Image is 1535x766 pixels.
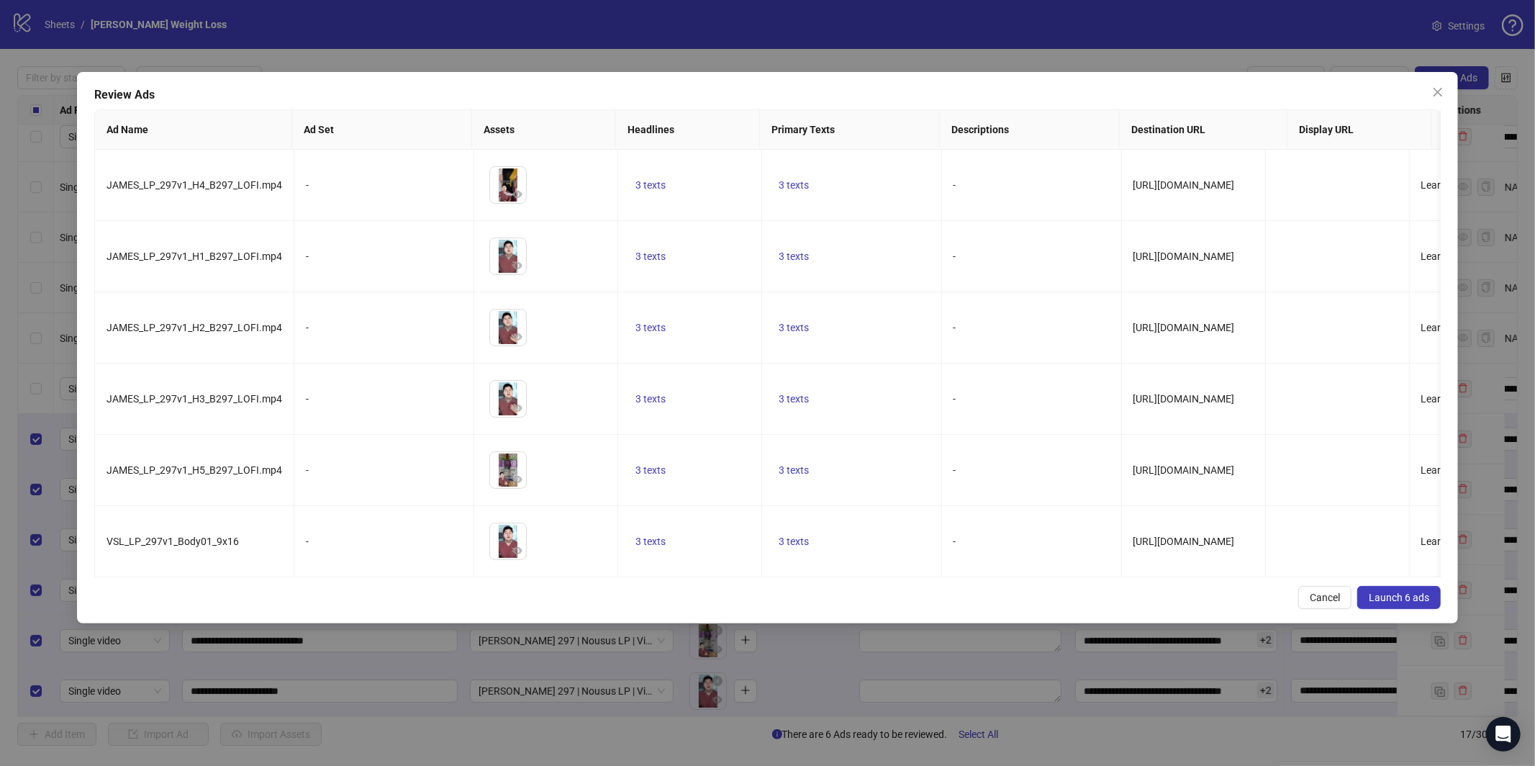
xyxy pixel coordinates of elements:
[94,86,1441,104] div: Review Ads
[1298,586,1351,609] button: Cancel
[1310,592,1340,603] span: Cancel
[779,251,810,262] span: 3 texts
[306,248,462,264] div: -
[774,461,815,479] button: 3 texts
[512,474,522,485] span: eye
[954,393,956,405] span: -
[512,332,522,342] span: eye
[107,536,239,547] span: VSL_LP_297v1_Body01_9x16
[1421,322,1472,333] span: Learn more
[1426,81,1449,104] button: Close
[490,381,526,417] img: Asset 1
[512,261,522,271] span: eye
[630,248,671,265] button: 3 texts
[630,319,671,336] button: 3 texts
[630,176,671,194] button: 3 texts
[1421,179,1472,191] span: Learn more
[779,179,810,191] span: 3 texts
[1133,322,1235,333] span: [URL][DOMAIN_NAME]
[509,471,526,488] button: Preview
[1133,179,1235,191] span: [URL][DOMAIN_NAME]
[512,546,522,556] span: eye
[306,320,462,335] div: -
[306,391,462,407] div: -
[1133,536,1235,547] span: [URL][DOMAIN_NAME]
[1369,592,1429,603] span: Launch 6 ads
[774,390,815,407] button: 3 texts
[490,238,526,274] img: Asset 1
[940,110,1120,150] th: Descriptions
[490,167,526,203] img: Asset 1
[509,257,526,274] button: Preview
[1133,464,1235,476] span: [URL][DOMAIN_NAME]
[954,322,956,333] span: -
[292,110,472,150] th: Ad Set
[1288,110,1432,150] th: Display URL
[509,328,526,346] button: Preview
[635,179,666,191] span: 3 texts
[1486,717,1521,752] div: Open Intercom Messenger
[779,322,810,333] span: 3 texts
[954,464,956,476] span: -
[472,110,616,150] th: Assets
[774,176,815,194] button: 3 texts
[107,393,282,405] span: JAMES_LP_297v1_H3_B297_LOFI.mp4
[760,110,940,150] th: Primary Texts
[509,186,526,203] button: Preview
[774,248,815,265] button: 3 texts
[1357,586,1441,609] button: Launch 6 ads
[774,319,815,336] button: 3 texts
[954,179,956,191] span: -
[490,523,526,559] img: Asset 1
[1432,86,1444,98] span: close
[512,189,522,199] span: eye
[774,533,815,550] button: 3 texts
[1421,393,1472,405] span: Learn more
[635,251,666,262] span: 3 texts
[509,542,526,559] button: Preview
[635,393,666,405] span: 3 texts
[616,110,760,150] th: Headlines
[1133,251,1235,262] span: [URL][DOMAIN_NAME]
[630,461,671,479] button: 3 texts
[635,322,666,333] span: 3 texts
[306,462,462,478] div: -
[630,533,671,550] button: 3 texts
[1120,110,1287,150] th: Destination URL
[509,400,526,417] button: Preview
[512,403,522,413] span: eye
[490,310,526,346] img: Asset 1
[490,452,526,488] img: Asset 1
[1421,251,1472,262] span: Learn more
[635,464,666,476] span: 3 texts
[954,251,956,262] span: -
[107,322,282,333] span: JAMES_LP_297v1_H2_B297_LOFI.mp4
[630,390,671,407] button: 3 texts
[1133,393,1235,405] span: [URL][DOMAIN_NAME]
[1421,464,1472,476] span: Learn more
[779,393,810,405] span: 3 texts
[95,110,293,150] th: Ad Name
[107,179,282,191] span: JAMES_LP_297v1_H4_B297_LOFI.mp4
[306,533,462,549] div: -
[635,536,666,547] span: 3 texts
[954,536,956,547] span: -
[107,251,282,262] span: JAMES_LP_297v1_H1_B297_LOFI.mp4
[779,464,810,476] span: 3 texts
[779,536,810,547] span: 3 texts
[107,464,282,476] span: JAMES_LP_297v1_H5_B297_LOFI.mp4
[306,177,462,193] div: -
[1421,536,1472,547] span: Learn more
